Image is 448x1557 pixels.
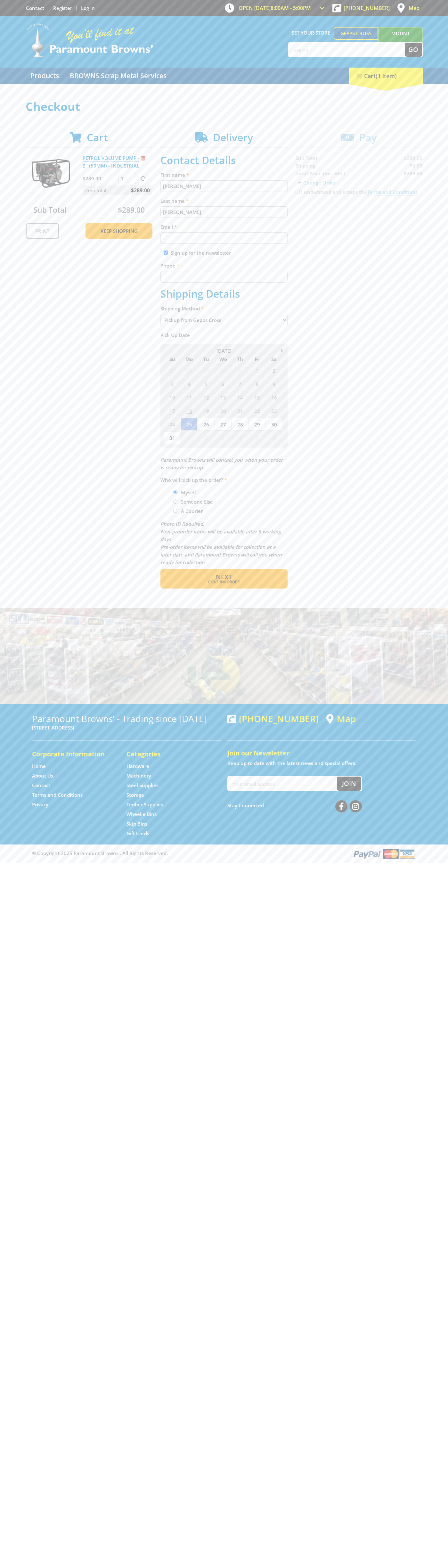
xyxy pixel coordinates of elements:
p: Item total: [83,185,152,195]
h2: Shipping Details [160,288,288,300]
label: Pick Up Date [160,331,288,339]
a: Go to the Skip Bins page [126,820,147,827]
span: 7 [232,377,248,390]
span: 30 [266,418,282,431]
label: Email [160,223,288,231]
a: Go to the Hardware page [126,763,149,770]
span: 1 [181,431,197,444]
span: Set your store [288,27,334,38]
span: Cart [87,130,108,144]
a: Go to the About Us page [32,772,53,779]
span: 26 [198,418,214,431]
label: A Courier [179,506,205,516]
span: 2 [198,431,214,444]
span: $289.00 [131,185,150,195]
span: Mo [181,355,197,363]
input: Please select who will pick up the order. [173,499,177,504]
em: Photo ID Required. Non-preorder items will be available after 5 working days Pre-order items will... [160,521,282,565]
span: 4 [181,377,197,390]
input: Please enter your email address. [160,232,288,244]
input: Please select who will pick up the order. [173,490,177,494]
label: Last name [160,197,288,205]
span: Confirm order [174,580,274,584]
span: 12 [198,391,214,404]
span: 16 [266,391,282,404]
span: 25 [181,418,197,431]
button: Go [405,43,422,57]
a: Go to the Gift Cards page [126,830,149,837]
a: Keep Shopping [86,223,152,239]
a: Go to the registration page [53,5,72,11]
span: Sa [266,355,282,363]
span: 29 [249,418,265,431]
span: 6 [215,377,231,390]
span: 8:00am - 5:00pm [271,4,311,12]
a: View a map of Gepps Cross location [326,713,356,724]
span: 23 [266,404,282,417]
span: 28 [232,418,248,431]
label: Who will pick up the order? [160,476,288,484]
input: Search [289,43,405,57]
a: Go to the Contact page [32,782,50,789]
span: 15 [249,391,265,404]
span: Fr [249,355,265,363]
span: Th [232,355,248,363]
span: 3 [164,377,180,390]
a: Go to the Steel Supplies page [126,782,159,789]
label: Phone [160,262,288,269]
a: Log in [81,5,95,11]
span: 31 [164,431,180,444]
span: We [215,355,231,363]
em: Paramount Browns will contact you when your order is ready for pickup [160,457,283,471]
span: 19 [198,404,214,417]
input: Please select who will pick up the order. [173,509,177,513]
span: $289.00 [118,205,145,215]
p: $289.00 [83,175,117,182]
a: Remove from cart [141,155,145,161]
button: Join [337,777,361,791]
span: 24 [164,418,180,431]
label: Someone Else [179,496,215,507]
label: Shipping Method [160,305,288,312]
span: 14 [232,391,248,404]
span: 11 [181,391,197,404]
div: Stay Connected [227,798,362,813]
input: Your email address [228,777,337,791]
span: Sub Total [33,205,66,215]
p: [STREET_ADDRESS] [32,724,221,731]
span: Next [216,573,232,581]
h5: Corporate Information [32,750,114,759]
button: Next Confirm order [160,569,288,589]
a: Go to the Contact page [26,5,44,11]
span: 29 [198,364,214,377]
input: Please enter your last name. [160,206,288,218]
a: Go to the Products page [26,68,64,84]
img: PayPal, Mastercard, Visa accepted [352,848,416,860]
span: Delivery [213,130,253,144]
span: 28 [181,364,197,377]
a: Mount [PERSON_NAME] [378,27,423,51]
p: Keep up to date with the latest news and special offers. [227,759,416,767]
label: First name [160,171,288,179]
a: Go to the Timber Supplies page [126,801,163,808]
span: OPEN [DATE] [239,4,311,12]
span: 27 [164,364,180,377]
span: 21 [232,404,248,417]
a: Go to the Machinery page [126,772,151,779]
input: Please enter your first name. [160,180,288,192]
span: 27 [215,418,231,431]
h2: Contact Details [160,154,288,166]
span: 1 [249,364,265,377]
span: 8 [249,377,265,390]
div: Cart [349,68,423,84]
span: 10 [164,391,180,404]
span: Su [164,355,180,363]
a: PETROL VOLUME PUMP - 2" (50MM) - INDUSTRIAL [83,155,139,169]
img: PETROL VOLUME PUMP - 2" (50MM) - INDUSTRIAL [32,154,70,193]
div: [PHONE_NUMBER] [227,713,319,724]
div: ® Copyright 2025 Paramount Browns'. All Rights Reserved. [26,848,423,860]
a: Go to the Terms and Conditions page [32,792,83,798]
h1: Checkout [26,100,423,113]
span: 2 [266,364,282,377]
span: [DATE] [216,348,232,354]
